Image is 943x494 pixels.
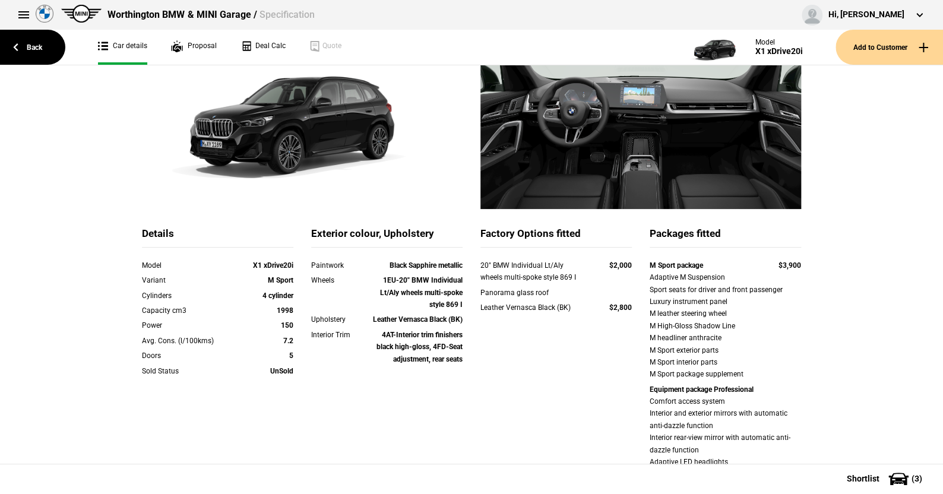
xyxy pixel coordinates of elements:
[142,350,233,362] div: Doors
[480,227,632,248] div: Factory Options fitted
[268,276,293,284] strong: M Sport
[281,321,293,330] strong: 150
[142,227,293,248] div: Details
[277,306,293,315] strong: 1998
[142,365,233,377] div: Sold Status
[253,261,293,270] strong: X1 xDrive20i
[836,30,943,65] button: Add to Customer
[373,315,463,324] strong: Leather Vernasca Black (BK)
[270,367,293,375] strong: UnSold
[650,261,703,270] strong: M Sport package
[650,385,754,394] strong: Equipment package Professional
[142,274,233,286] div: Variant
[755,46,803,56] div: X1 xDrive20i
[480,259,587,284] div: 20" BMW Individual Lt/Aly wheels multi-spoke style 869 I
[289,351,293,360] strong: 5
[650,271,801,381] div: Adaptive M Suspension Sport seats for driver and front passenger Luxury instrument panel M leathe...
[480,287,587,299] div: Panorama glass roof
[241,30,286,65] a: Deal Calc
[828,9,904,21] div: Hi, [PERSON_NAME]
[142,290,233,302] div: Cylinders
[376,331,463,363] strong: 4AT-Interior trim finishers black high-gloss, 4FD-Seat adjustment, rear seats
[311,274,372,286] div: Wheels
[609,303,632,312] strong: $2,800
[650,227,801,248] div: Packages fitted
[480,302,587,313] div: Leather Vernasca Black (BK)
[390,261,463,270] strong: Black Sapphire metallic
[847,474,879,483] span: Shortlist
[311,329,372,341] div: Interior Trim
[311,313,372,325] div: Upholstery
[142,319,233,331] div: Power
[311,259,372,271] div: Paintwork
[311,227,463,248] div: Exterior colour, Upholstery
[609,261,632,270] strong: $2,000
[259,9,314,20] span: Specification
[283,337,293,345] strong: 7.2
[779,261,801,270] strong: $3,900
[755,38,803,46] div: Model
[142,259,233,271] div: Model
[107,8,314,21] div: Worthington BMW & MINI Garage /
[142,305,233,316] div: Capacity cm3
[98,30,147,65] a: Car details
[36,5,53,23] img: bmw.png
[380,276,463,309] strong: 1EU-20" BMW Individual Lt/Aly wheels multi-spoke style 869 I
[142,335,233,347] div: Avg. Cons. (l/100kms)
[262,292,293,300] strong: 4 cylinder
[171,30,217,65] a: Proposal
[912,474,922,483] span: ( 3 )
[829,464,943,493] button: Shortlist(3)
[61,5,102,23] img: mini.png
